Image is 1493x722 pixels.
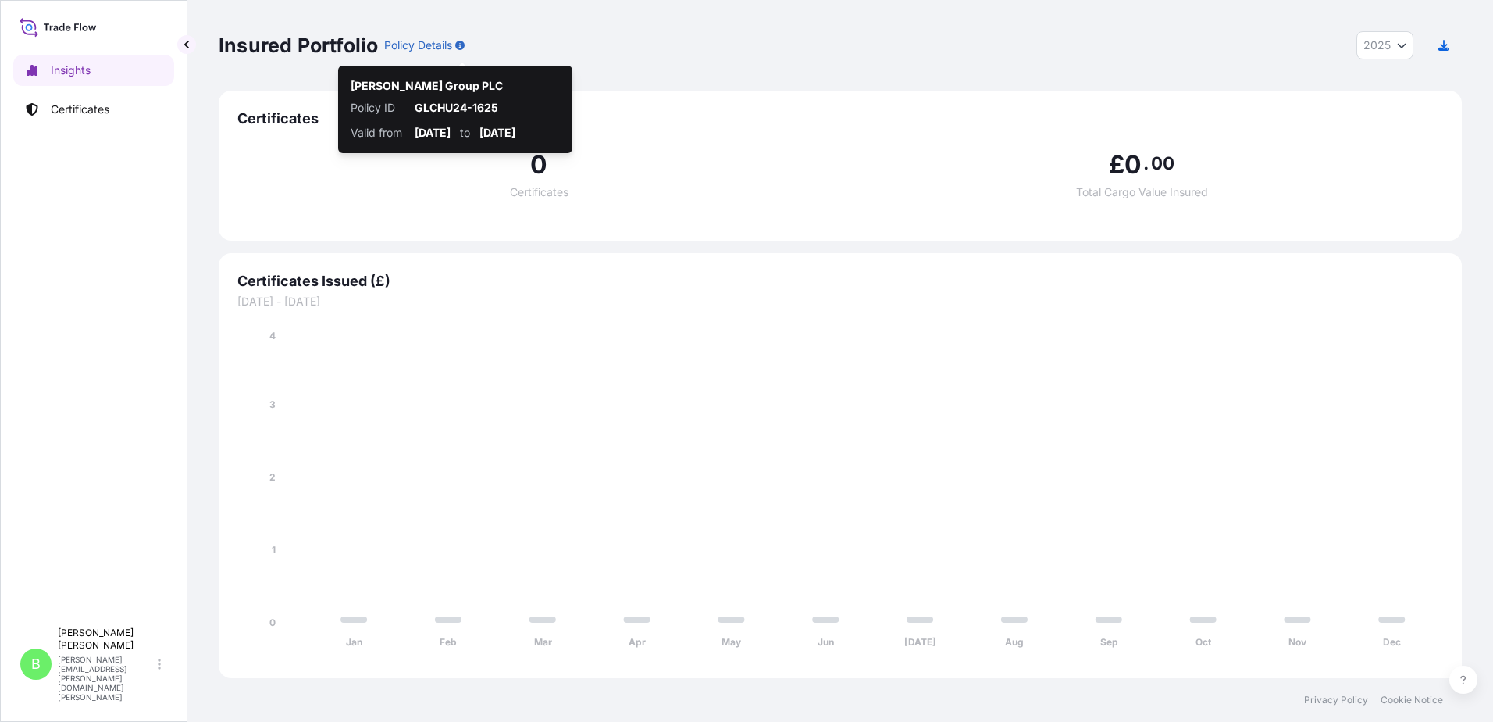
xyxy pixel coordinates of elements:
[722,636,742,648] tspan: May
[351,125,405,141] p: Valid from
[51,102,109,117] p: Certificates
[269,617,276,628] tspan: 0
[1363,38,1391,53] span: 2025
[1381,694,1443,706] a: Cookie Notice
[1356,31,1413,59] button: Year Selector
[1005,636,1024,648] tspan: Aug
[530,152,547,177] span: 0
[479,125,515,141] p: [DATE]
[1304,694,1368,706] a: Privacy Policy
[1076,187,1208,198] span: Total Cargo Value Insured
[237,272,1443,291] span: Certificates Issued (£)
[269,399,276,410] tspan: 3
[346,636,362,648] tspan: Jan
[1100,636,1118,648] tspan: Sep
[629,636,646,648] tspan: Apr
[1124,152,1142,177] span: 0
[1288,636,1307,648] tspan: Nov
[510,187,568,198] span: Certificates
[415,125,451,141] p: [DATE]
[904,636,936,648] tspan: [DATE]
[534,636,552,648] tspan: Mar
[51,63,91,78] p: Insights
[269,471,276,483] tspan: 2
[13,94,174,125] a: Certificates
[351,100,405,116] p: Policy ID
[1143,157,1149,170] span: .
[219,33,378,58] p: Insured Portfolio
[1151,157,1174,170] span: 00
[415,100,560,116] p: GLCHU24-1625
[818,636,834,648] tspan: Jun
[58,655,155,702] p: [PERSON_NAME][EMAIL_ADDRESS][PERSON_NAME][DOMAIN_NAME][PERSON_NAME]
[237,109,1443,128] span: Certificates
[13,55,174,86] a: Insights
[384,38,452,53] p: Policy Details
[1109,152,1124,177] span: £
[1195,636,1212,648] tspan: Oct
[1383,636,1401,648] tspan: Dec
[460,125,470,141] p: to
[237,294,1443,309] span: [DATE] - [DATE]
[58,627,155,652] p: [PERSON_NAME] [PERSON_NAME]
[269,330,276,341] tspan: 4
[351,78,503,94] p: [PERSON_NAME] Group PLC
[272,544,276,556] tspan: 1
[31,656,41,672] span: B
[440,636,457,648] tspan: Feb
